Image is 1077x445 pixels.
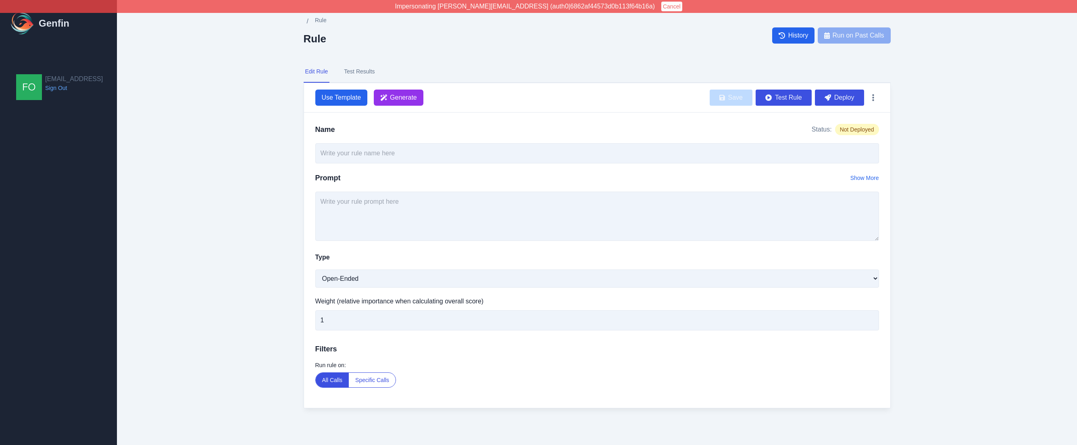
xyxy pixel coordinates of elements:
h2: [EMAIL_ADDRESS] [45,74,103,84]
h3: Filters [315,343,879,355]
label: Run rule on: [315,361,879,369]
button: Use Template [315,90,368,106]
button: Generate [374,90,423,106]
a: Sign Out [45,84,103,92]
h1: Genfin [39,17,69,30]
button: Run on Past Calls [818,27,890,44]
span: Not Deployed [835,124,879,135]
img: Logo [10,10,35,36]
span: Rule [315,16,327,24]
a: History [772,27,815,44]
button: Test Results [342,61,376,83]
button: Show More [850,174,879,182]
span: Status: [812,125,832,134]
span: History [788,31,808,40]
button: Save [710,90,752,106]
span: Generate [390,93,417,102]
button: Deploy [815,90,864,106]
button: Test Rule [756,90,812,106]
button: Edit Rule [304,61,330,83]
h2: Name [315,124,335,135]
h2: Prompt [315,172,341,184]
span: / [307,17,308,26]
label: Type [315,253,330,262]
button: Cancel [661,2,682,11]
img: founders@genfin.ai [16,74,42,100]
input: Write your rule name here [315,143,879,163]
span: Run on Past Calls [832,31,884,40]
button: All Calls [316,373,349,387]
label: Weight (relative importance when calculating overall score) [315,297,879,306]
button: Specific Calls [349,373,396,387]
h2: Rule [304,33,327,45]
